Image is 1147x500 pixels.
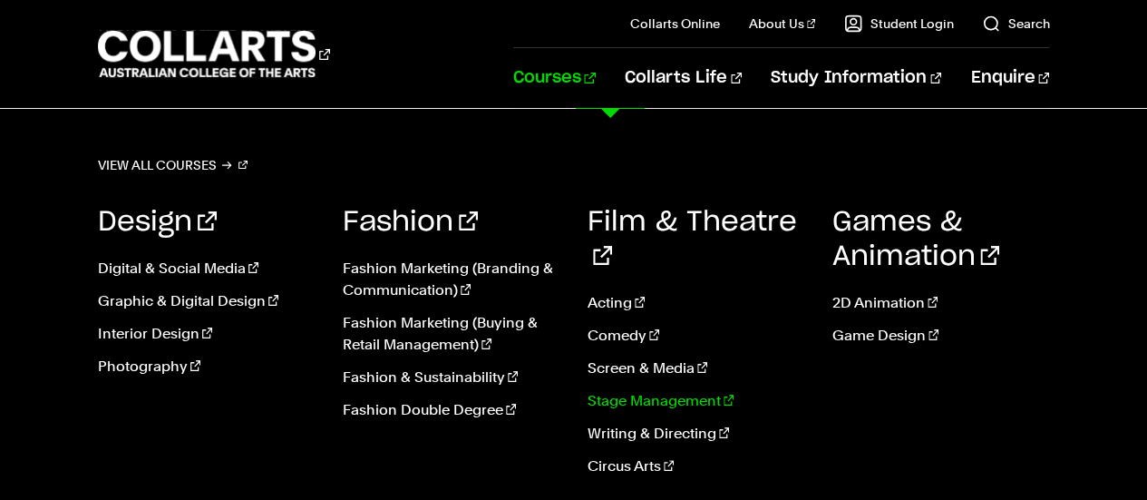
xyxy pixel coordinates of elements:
a: Fashion Marketing (Buying & Retail Management) [343,312,560,356]
a: Fashion [343,209,478,236]
a: Game Design [831,325,1049,347]
a: Digital & Social Media [98,258,316,279]
a: Courses [513,48,596,108]
a: Graphic & Digital Design [98,290,316,312]
a: Study Information [771,48,941,108]
a: Interior Design [98,323,316,345]
a: Circus Arts [588,456,805,477]
a: About Us [749,15,816,33]
div: Go to homepage [98,28,330,80]
a: Comedy [588,325,805,347]
a: Enquire [970,48,1049,108]
a: Writing & Directing [588,423,805,445]
a: Fashion & Sustainability [343,367,560,388]
a: Student Login [844,15,953,33]
a: View all courses [98,152,248,178]
a: Collarts Life [625,48,742,108]
a: Acting [588,292,805,314]
a: Games & Animation [831,209,999,270]
a: Stage Management [588,390,805,412]
a: Fashion Double Degree [343,399,560,421]
a: Photography [98,356,316,377]
a: Collarts Online [630,15,720,33]
a: Search [982,15,1049,33]
a: Fashion Marketing (Branding & Communication) [343,258,560,301]
a: Film & Theatre [588,209,797,270]
a: Screen & Media [588,358,805,379]
a: 2D Animation [831,292,1049,314]
a: Design [98,209,217,236]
